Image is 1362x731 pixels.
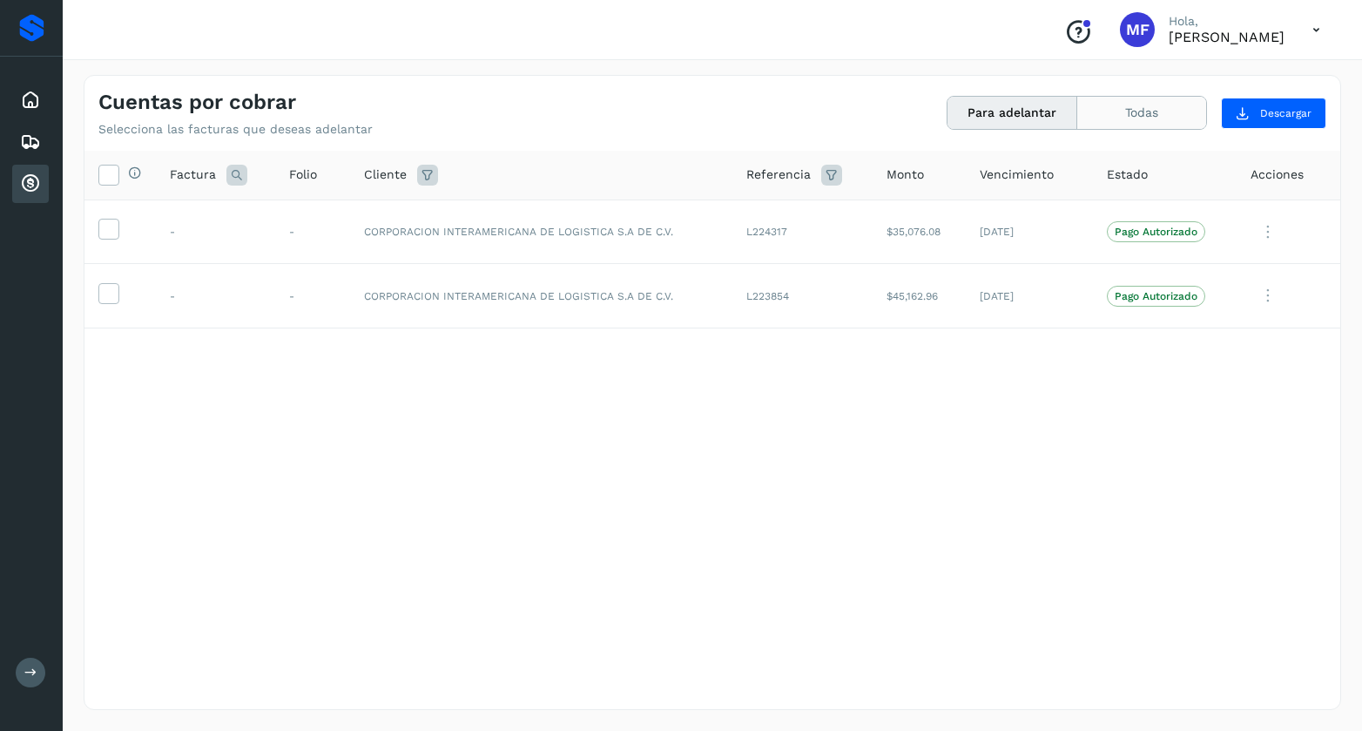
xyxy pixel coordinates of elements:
span: Folio [289,166,317,184]
td: [DATE] [966,200,1093,264]
p: MONICA FONTES CHAVEZ [1169,29,1284,45]
td: - [156,200,275,264]
button: Para adelantar [947,97,1077,129]
td: L223854 [732,264,873,328]
p: Pago Autorizado [1115,226,1197,238]
p: Pago Autorizado [1115,290,1197,302]
span: Factura [170,166,216,184]
span: Acciones [1251,166,1304,184]
td: $45,162.96 [873,264,966,328]
button: Todas [1077,97,1206,129]
span: Descargar [1260,105,1311,121]
span: Estado [1107,166,1148,184]
td: - [275,264,350,328]
div: Cuentas por cobrar [12,165,49,203]
button: Descargar [1221,98,1326,129]
td: $35,076.08 [873,200,966,264]
td: L224317 [732,200,873,264]
div: Inicio [12,81,49,119]
span: Vencimiento [980,166,1054,184]
span: Monto [887,166,924,184]
span: Referencia [746,166,811,184]
p: Selecciona las facturas que deseas adelantar [98,122,373,137]
td: - [275,200,350,264]
div: Embarques [12,123,49,161]
h4: Cuentas por cobrar [98,90,296,115]
span: Cliente [364,166,407,184]
td: CORPORACION INTERAMERICANA DE LOGISTICA S.A DE C.V. [350,200,732,264]
td: - [156,264,275,328]
td: [DATE] [966,264,1093,328]
td: CORPORACION INTERAMERICANA DE LOGISTICA S.A DE C.V. [350,264,732,328]
p: Hola, [1169,14,1284,29]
